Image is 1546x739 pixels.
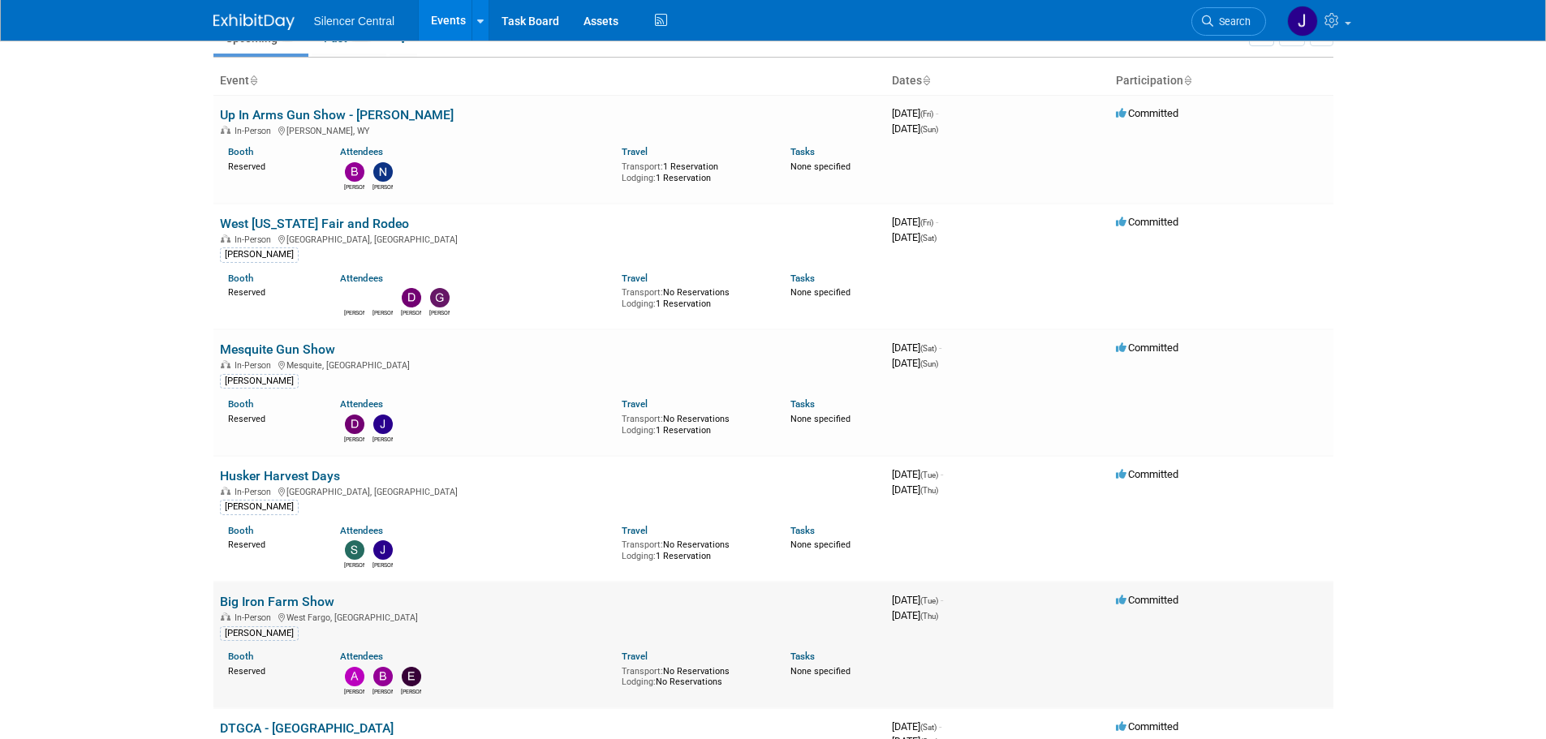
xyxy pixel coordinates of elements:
[340,146,383,157] a: Attendees
[373,560,393,569] div: Justin Armstrong
[1116,468,1178,480] span: Committed
[941,594,943,606] span: -
[228,158,317,173] div: Reserved
[790,398,815,410] a: Tasks
[939,720,941,733] span: -
[220,626,299,641] div: [PERSON_NAME]
[622,173,656,183] span: Lodging:
[235,612,276,623] span: In-Person
[220,468,340,483] a: Husker Harvest Days
[340,651,383,662] a: Attendees
[235,234,276,245] span: In-Person
[221,126,230,134] img: In-Person Event
[220,216,409,231] a: West [US_STATE] Fair and Rodeo
[790,287,851,298] span: None specified
[228,146,253,157] a: Booth
[1116,216,1178,228] span: Committed
[1287,6,1318,37] img: Jessica Crawford
[235,360,276,371] span: In-Person
[401,307,421,317] div: David Aguais
[920,218,933,227] span: (Fri)
[221,234,230,243] img: In-Person Event
[314,15,395,28] span: Silencer Central
[429,307,450,317] div: Gregory Wilkerson
[344,560,364,569] div: Steve Phillips
[345,540,364,560] img: Steve Phillips
[892,216,938,228] span: [DATE]
[920,470,938,479] span: (Tue)
[1183,74,1191,87] a: Sort by Participation Type
[402,667,421,686] img: Eduardo Contreras
[920,723,937,732] span: (Sat)
[936,216,938,228] span: -
[892,357,938,369] span: [DATE]
[892,609,938,621] span: [DATE]
[920,486,938,495] span: (Thu)
[790,525,815,536] a: Tasks
[220,594,334,609] a: Big Iron Farm Show
[920,125,938,134] span: (Sun)
[220,107,454,122] a: Up In Arms Gun Show - [PERSON_NAME]
[920,596,938,605] span: (Tue)
[373,667,393,686] img: Billee Page
[220,720,394,736] a: DTGCA - [GEOGRAPHIC_DATA]
[622,299,656,309] span: Lodging:
[228,273,253,284] a: Booth
[220,484,879,497] div: [GEOGRAPHIC_DATA], [GEOGRAPHIC_DATA]
[344,182,364,191] div: Braden Hougaard
[221,487,230,495] img: In-Person Event
[220,232,879,245] div: [GEOGRAPHIC_DATA], [GEOGRAPHIC_DATA]
[373,415,393,434] img: Jeffrey Flournoy
[1191,7,1266,36] a: Search
[922,74,930,87] a: Sort by Start Date
[220,342,335,357] a: Mesquite Gun Show
[228,398,253,410] a: Booth
[1116,594,1178,606] span: Committed
[920,344,937,353] span: (Sat)
[340,525,383,536] a: Attendees
[228,410,317,425] div: Reserved
[345,415,364,434] img: David Aguais
[920,612,938,621] span: (Thu)
[1109,67,1333,95] th: Participation
[213,14,295,30] img: ExhibitDay
[790,414,851,424] span: None specified
[790,539,851,550] span: None specified
[885,67,1109,95] th: Dates
[790,273,815,284] a: Tasks
[892,720,941,733] span: [DATE]
[228,651,253,662] a: Booth
[344,686,364,696] div: Andrew Sorenson
[622,146,648,157] a: Travel
[920,359,938,368] span: (Sun)
[213,67,885,95] th: Event
[235,126,276,136] span: In-Person
[401,686,421,696] div: Eduardo Contreras
[920,234,937,243] span: (Sat)
[373,288,393,307] img: Taylor Allen
[790,161,851,172] span: None specified
[373,162,393,182] img: Noelle Kealoha
[622,287,663,298] span: Transport:
[892,483,938,496] span: [DATE]
[1116,720,1178,733] span: Committed
[220,358,879,371] div: Mesquite, [GEOGRAPHIC_DATA]
[622,158,766,183] div: 1 Reservation 1 Reservation
[622,414,663,424] span: Transport:
[220,247,299,262] div: [PERSON_NAME]
[1116,107,1178,119] span: Committed
[221,360,230,368] img: In-Person Event
[345,667,364,686] img: Andrew Sorenson
[936,107,938,119] span: -
[220,374,299,389] div: [PERSON_NAME]
[228,525,253,536] a: Booth
[340,398,383,410] a: Attendees
[344,434,364,444] div: David Aguais
[622,677,656,687] span: Lodging:
[228,284,317,299] div: Reserved
[892,122,938,135] span: [DATE]
[622,525,648,536] a: Travel
[622,651,648,662] a: Travel
[373,182,393,191] div: Noelle Kealoha
[340,273,383,284] a: Attendees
